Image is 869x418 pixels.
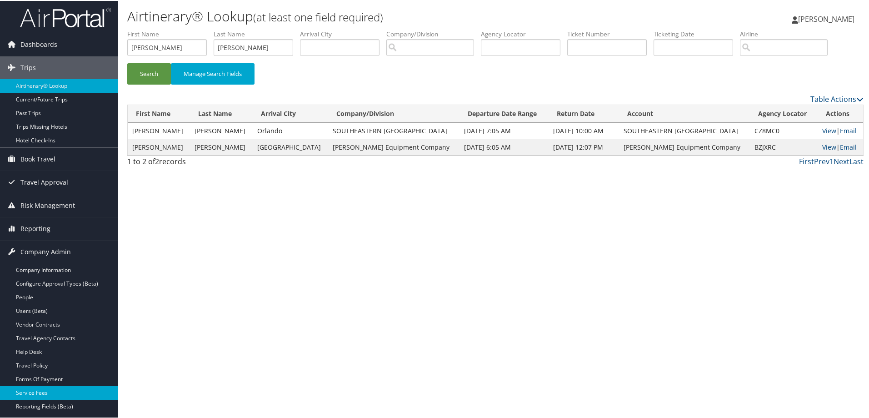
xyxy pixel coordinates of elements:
[567,29,654,38] label: Ticket Number
[549,122,619,138] td: [DATE] 10:00 AM
[190,122,252,138] td: [PERSON_NAME]
[818,122,863,138] td: |
[459,138,549,155] td: [DATE] 6:05 AM
[127,6,618,25] h1: Airtinerary® Lookup
[128,122,190,138] td: [PERSON_NAME]
[328,138,459,155] td: [PERSON_NAME] Equipment Company
[834,156,849,166] a: Next
[155,156,159,166] span: 2
[20,217,50,239] span: Reporting
[818,104,863,122] th: Actions
[750,138,818,155] td: BZJXRC
[20,6,111,27] img: airportal-logo.png
[549,138,619,155] td: [DATE] 12:07 PM
[619,104,750,122] th: Account: activate to sort column ascending
[253,104,329,122] th: Arrival City: activate to sort column ascending
[20,32,57,55] span: Dashboards
[253,138,329,155] td: [GEOGRAPHIC_DATA]
[549,104,619,122] th: Return Date: activate to sort column ascending
[619,138,750,155] td: [PERSON_NAME] Equipment Company
[128,104,190,122] th: First Name: activate to sort column ascending
[740,29,834,38] label: Airline
[128,138,190,155] td: [PERSON_NAME]
[20,147,55,170] span: Book Travel
[810,93,864,103] a: Table Actions
[818,138,863,155] td: |
[792,5,864,32] a: [PERSON_NAME]
[190,138,252,155] td: [PERSON_NAME]
[253,122,329,138] td: Orlando
[459,104,549,122] th: Departure Date Range: activate to sort column ascending
[822,126,836,134] a: View
[253,9,383,24] small: (at least one field required)
[750,122,818,138] td: CZ8MC0
[20,55,36,78] span: Trips
[190,104,252,122] th: Last Name: activate to sort column ascending
[798,13,854,23] span: [PERSON_NAME]
[328,104,459,122] th: Company/Division
[829,156,834,166] a: 1
[750,104,818,122] th: Agency Locator: activate to sort column ascending
[214,29,300,38] label: Last Name
[20,240,71,262] span: Company Admin
[328,122,459,138] td: SOUTHEASTERN [GEOGRAPHIC_DATA]
[619,122,750,138] td: SOUTHEASTERN [GEOGRAPHIC_DATA]
[840,126,857,134] a: Email
[386,29,481,38] label: Company/Division
[840,142,857,151] a: Email
[20,193,75,216] span: Risk Management
[127,62,171,84] button: Search
[127,155,301,171] div: 1 to 2 of records
[127,29,214,38] label: First Name
[300,29,386,38] label: Arrival City
[654,29,740,38] label: Ticketing Date
[459,122,549,138] td: [DATE] 7:05 AM
[849,156,864,166] a: Last
[822,142,836,151] a: View
[171,62,255,84] button: Manage Search Fields
[814,156,829,166] a: Prev
[20,170,68,193] span: Travel Approval
[481,29,567,38] label: Agency Locator
[799,156,814,166] a: First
